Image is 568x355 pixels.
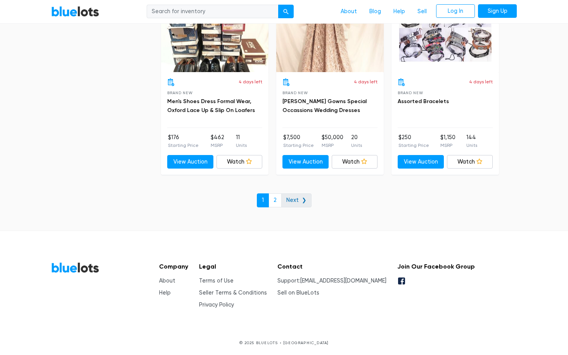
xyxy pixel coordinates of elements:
a: Privacy Policy [199,302,234,308]
a: Watch [447,155,493,169]
a: [EMAIL_ADDRESS][DOMAIN_NAME] [300,277,386,284]
li: $1,150 [440,133,455,149]
a: View Auction [282,155,329,169]
p: MSRP [211,142,224,149]
a: View Auction [167,155,213,169]
h5: Join Our Facebook Group [397,263,475,270]
h5: Company [159,263,188,270]
p: Units [236,142,247,149]
li: 144 [466,133,477,149]
p: Starting Price [168,142,199,149]
li: 11 [236,133,247,149]
a: About [334,4,363,19]
p: 4 days left [469,78,493,85]
a: Sell on BlueLots [277,290,319,296]
a: Help [159,290,171,296]
li: 20 [351,133,362,149]
a: Watch [332,155,378,169]
span: Brand New [167,91,192,95]
a: Blog [363,4,387,19]
a: BlueLots [51,6,99,17]
a: View Auction [398,155,444,169]
a: 2 [268,193,282,207]
p: MSRP [440,142,455,149]
a: About [159,277,175,284]
p: Starting Price [398,142,429,149]
li: $7,500 [283,133,314,149]
p: 4 days left [239,78,262,85]
h5: Contact [277,263,386,270]
p: Starting Price [283,142,314,149]
span: Brand New [398,91,423,95]
p: © 2025 BLUELOTS • [GEOGRAPHIC_DATA] [51,340,517,346]
span: Brand New [282,91,308,95]
a: Next ❯ [281,193,312,207]
li: Support: [277,277,386,285]
a: BlueLots [51,262,99,273]
a: Watch [216,155,263,169]
a: [PERSON_NAME] Gowns Special Occassions Wedding Dresses [282,98,367,114]
a: Sell [411,4,433,19]
a: Men's Shoes Dress Formal Wear, Oxford Lace Up & Slip On Loafers [167,98,255,114]
p: 4 days left [354,78,378,85]
p: Units [466,142,477,149]
li: $50,000 [322,133,343,149]
h5: Legal [199,263,267,270]
a: Terms of Use [199,277,234,284]
a: 1 [257,193,269,207]
input: Search for inventory [147,5,279,19]
p: MSRP [322,142,343,149]
a: Assorted Bracelets [398,98,449,105]
li: $462 [211,133,224,149]
li: $176 [168,133,199,149]
a: Seller Terms & Conditions [199,290,267,296]
p: Units [351,142,362,149]
a: Log In [436,4,475,18]
a: Help [387,4,411,19]
li: $250 [398,133,429,149]
a: Sign Up [478,4,517,18]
